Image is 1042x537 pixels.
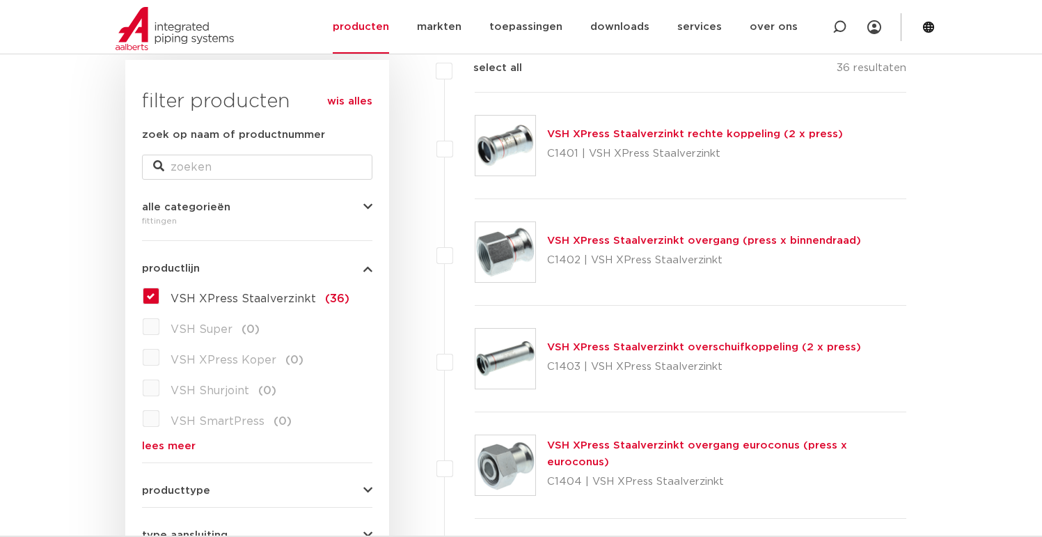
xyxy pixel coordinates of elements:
[475,435,535,495] img: Thumbnail for VSH XPress Staalverzinkt overgang euroconus (press x euroconus)
[547,129,843,139] a: VSH XPress Staalverzinkt rechte koppeling (2 x press)
[142,263,372,274] button: productlijn
[142,212,372,229] div: fittingen
[142,127,325,143] label: zoek op naam of productnummer
[274,416,292,427] span: (0)
[285,355,303,366] span: (0)
[475,329,535,389] img: Thumbnail for VSH XPress Staalverzinkt overschuifkoppeling (2 x press)
[547,471,907,493] p: C1404 | VSH XPress Staalverzinkt
[547,440,847,467] a: VSH XPress Staalverzinkt overgang euroconus (press x euroconus)
[171,324,232,335] span: VSH Super
[171,355,276,366] span: VSH XPress Koper
[325,293,349,304] span: (36)
[142,485,372,496] button: producttype
[547,342,861,352] a: VSH XPress Staalverzinkt overschuifkoppeling (2 x press)
[171,416,265,427] span: VSH SmartPress
[142,155,372,180] input: zoeken
[327,93,372,110] a: wis alles
[142,263,200,274] span: productlijn
[142,485,210,496] span: producttype
[142,202,372,212] button: alle categorieën
[475,222,535,282] img: Thumbnail for VSH XPress Staalverzinkt overgang (press x binnendraad)
[547,356,861,378] p: C1403 | VSH XPress Staalverzinkt
[142,441,372,451] a: lees meer
[242,324,260,335] span: (0)
[475,116,535,176] img: Thumbnail for VSH XPress Staalverzinkt rechte koppeling (2 x press)
[547,235,861,246] a: VSH XPress Staalverzinkt overgang (press x binnendraad)
[171,385,249,396] span: VSH Shurjoint
[142,202,230,212] span: alle categorieën
[837,60,906,81] p: 36 resultaten
[142,88,372,116] h3: filter producten
[452,60,522,77] label: select all
[547,143,843,165] p: C1401 | VSH XPress Staalverzinkt
[547,249,861,272] p: C1402 | VSH XPress Staalverzinkt
[171,293,316,304] span: VSH XPress Staalverzinkt
[258,385,276,396] span: (0)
